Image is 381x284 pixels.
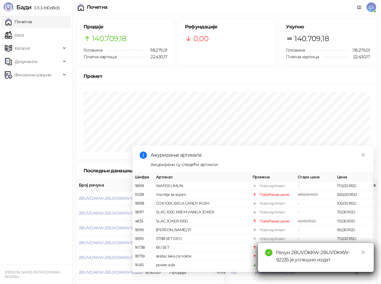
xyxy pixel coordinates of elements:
td: 18914 [132,270,154,278]
span: 140.709,18 [294,33,329,44]
div: Нови артикал [259,227,285,233]
td: - [295,182,335,190]
td: mantije sa sojom [154,190,250,199]
a: Почетна [5,16,32,28]
td: - [295,235,335,243]
td: - [295,208,335,217]
button: 2BUVDKKW-2BUVDKKW-92220 [79,270,142,275]
td: 500,00 RSD [335,190,374,199]
a: Close [360,249,367,256]
h5: Укупно [286,23,370,30]
span: 0,00 [193,33,208,44]
div: Повећање цене [259,192,290,198]
span: 118.279,01 [348,47,370,53]
span: 22.430,17 [349,53,370,60]
span: check-circle [265,249,272,256]
td: WAFER LIMUN [154,182,250,190]
th: Артикал [154,173,250,182]
span: 480,00 RSD [298,192,318,197]
div: Рачун 2BUVDKKW-2BUVDKKW-92235 је успешно издат [276,249,367,263]
td: celofaN 10M [154,270,250,278]
td: skidac laka za nokte [154,252,250,261]
div: Последњи данашњи рачуни [84,167,164,174]
span: Платна картица [286,54,319,59]
td: SLAG JOKER 100G [154,217,250,225]
a: Каса [5,29,24,41]
span: Фискални рачуни [14,69,51,81]
td: 90,00 RSD [335,226,374,235]
span: Документи [14,56,37,68]
td: BU SET [154,243,250,252]
span: GS [367,2,376,12]
span: 118.279,01 [146,47,167,53]
th: Стара цена [295,173,335,182]
th: Цена [335,173,374,182]
td: SLAG 100G KREM VANILA JOKER [154,208,250,217]
span: Каталог [14,42,31,54]
a: Close [360,152,367,158]
h5: Рефундације [185,23,269,30]
button: 2BUVDKKW-2BUVDKKW-92221 [79,255,141,260]
span: 140.709,18 [92,33,126,44]
td: 18918 [132,199,154,208]
span: Бади [16,4,31,11]
td: 4833 [132,217,154,225]
span: info-circle [140,152,147,159]
div: Нови артикал [259,236,285,242]
td: [PERSON_NAME] 1/1 [154,226,250,235]
td: - [295,199,335,208]
span: 22.430,17 [146,53,167,60]
span: Готовина [286,47,305,53]
td: 18915 [132,235,154,243]
span: Готовина [84,47,102,53]
button: 2BUVDKKW-2BUVDKKW-92225 [79,196,142,201]
span: Платна картица [84,54,116,59]
td: STR8 SET DEO [154,235,250,243]
th: Шифра [132,173,154,182]
div: Промет [84,72,370,80]
th: Промена [250,173,295,182]
button: 2BUVDKKW-2BUVDKKW-92223 [79,225,142,231]
td: 15539 [132,190,154,199]
div: Нови артикал [259,200,285,206]
td: 70,00 RSD [335,217,374,225]
span: 3.11.3-fd0d8d3 [31,5,60,11]
th: Број рачуна [76,179,143,191]
td: 170,00 RSD [335,182,374,190]
span: close [361,153,365,157]
div: Нови артикал [259,183,285,189]
td: 100,00 RSD [335,199,374,208]
div: Ажурирани су следећи артикли: [151,161,367,168]
button: 2BUVDKKW-2BUVDKKW-92224 [79,210,142,216]
td: 18759 [132,252,154,261]
td: 16415 [132,261,154,270]
div: Почетна [87,5,108,10]
td: 18917 [132,208,154,217]
small: [PERSON_NAME] PR TRGOVINSKA RADNJA [5,270,60,279]
td: 16738 [132,243,154,252]
span: 40,00 RSD [298,219,316,223]
td: 70,00 RSD [335,208,374,217]
button: 2BUVDKKW-2BUVDKKW-92222 [79,240,142,245]
td: 710,00 RSD [335,235,374,243]
td: 18919 [132,182,154,190]
td: COK 100G BELA CANDY RUSH [154,199,250,208]
span: close [361,250,365,254]
h5: Продаје [84,23,167,30]
td: - [295,226,335,235]
div: Повећање цене [259,218,290,224]
div: Нови артикал [259,209,285,215]
a: Документација [354,2,364,12]
img: Logo [4,2,13,12]
td: power ade [154,261,250,270]
div: Ажурирање артикала [151,152,367,159]
td: 18916 [132,226,154,235]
